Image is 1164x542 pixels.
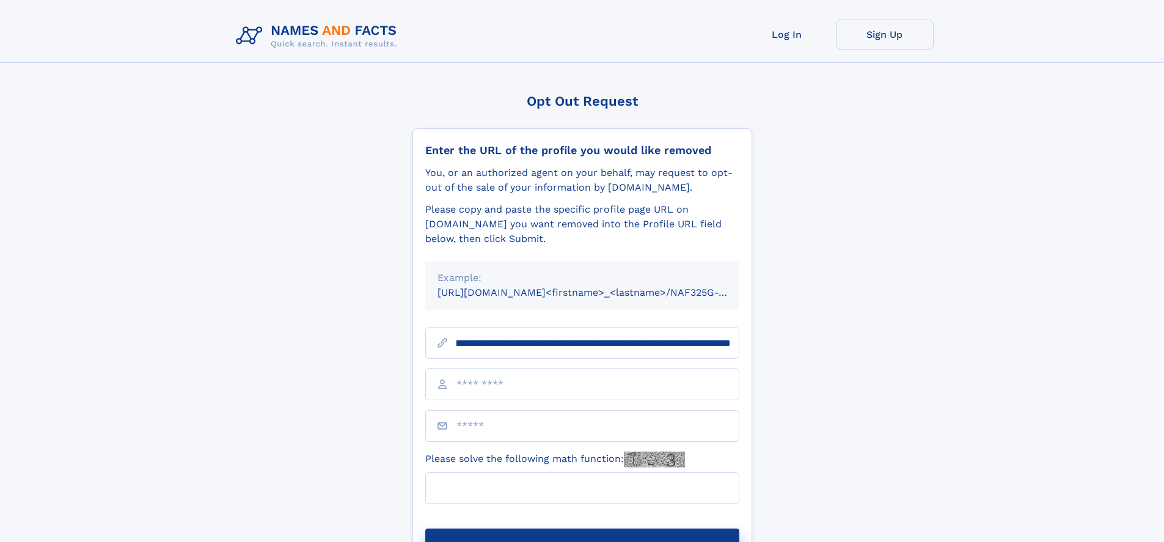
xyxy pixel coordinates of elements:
[231,20,407,53] img: Logo Names and Facts
[412,93,752,109] div: Opt Out Request
[425,166,739,195] div: You, or an authorized agent on your behalf, may request to opt-out of the sale of your informatio...
[738,20,836,49] a: Log In
[425,452,685,467] label: Please solve the following math function:
[425,202,739,246] div: Please copy and paste the specific profile page URL on [DOMAIN_NAME] you want removed into the Pr...
[437,271,727,285] div: Example:
[425,144,739,157] div: Enter the URL of the profile you would like removed
[836,20,934,49] a: Sign Up
[437,287,763,298] small: [URL][DOMAIN_NAME]<firstname>_<lastname>/NAF325G-xxxxxxxx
